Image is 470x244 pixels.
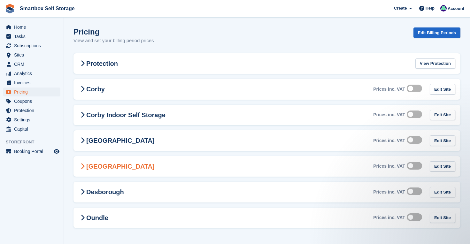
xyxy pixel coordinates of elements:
a: menu [3,106,60,115]
a: menu [3,32,60,41]
span: Sites [14,50,52,59]
a: menu [3,78,60,87]
h2: [GEOGRAPHIC_DATA] [79,163,155,170]
span: Home [14,23,52,32]
span: Create [394,5,407,11]
h1: Pricing [73,27,154,36]
h2: Corby Indoor Self Storage [79,111,166,119]
span: Protection [14,106,52,115]
div: Prices inc. VAT [373,189,405,195]
span: CRM [14,60,52,69]
a: menu [3,147,60,156]
a: Preview store [53,148,60,155]
span: Account [448,5,464,12]
a: menu [3,115,60,124]
a: menu [3,69,60,78]
h2: Corby [79,85,105,93]
span: Settings [14,115,52,124]
span: Storefront [6,139,64,145]
span: Analytics [14,69,52,78]
p: View and set your billing period prices [73,37,154,44]
a: Edit Site [430,213,455,223]
a: menu [3,97,60,106]
a: Edit Site [430,135,455,146]
span: Subscriptions [14,41,52,50]
a: Smartbox Self Storage [17,3,77,14]
a: menu [3,88,60,96]
div: Prices inc. VAT [373,138,405,143]
span: Pricing [14,88,52,96]
h2: [GEOGRAPHIC_DATA] [79,137,155,144]
a: menu [3,50,60,59]
a: Edit Site [430,187,455,197]
a: menu [3,60,60,69]
div: Prices inc. VAT [373,112,405,118]
a: View Protection [415,58,455,69]
a: menu [3,125,60,133]
img: stora-icon-8386f47178a22dfd0bd8f6a31ec36ba5ce8667c1dd55bd0f319d3a0aa187defe.svg [5,4,15,13]
a: Edit Site [430,161,455,172]
a: Edit Billing Periods [413,27,460,38]
div: Prices inc. VAT [373,164,405,169]
span: Capital [14,125,52,133]
div: Prices inc. VAT [373,215,405,220]
a: menu [3,23,60,32]
a: Edit Site [430,84,455,95]
a: Edit Site [430,110,455,120]
span: Booking Portal [14,147,52,156]
div: Prices inc. VAT [373,87,405,92]
h2: Protection [79,60,118,67]
span: Coupons [14,97,52,106]
h2: Oundle [79,214,108,222]
span: Help [426,5,435,11]
span: Invoices [14,78,52,87]
h2: Desborough [79,188,124,196]
a: menu [3,41,60,50]
span: Tasks [14,32,52,41]
img: Roger Canham [440,5,447,11]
